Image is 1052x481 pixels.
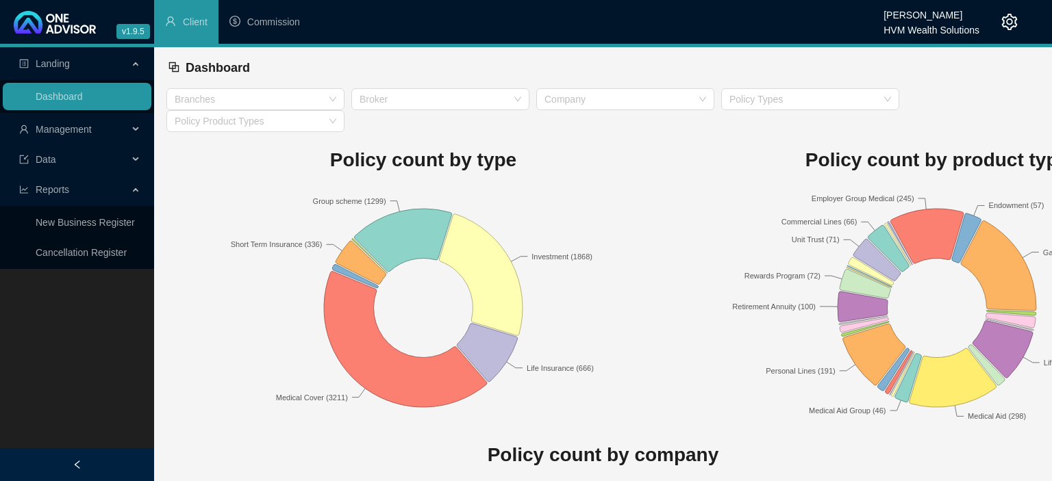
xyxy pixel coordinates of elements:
[19,155,29,164] span: import
[884,18,979,34] div: HVM Wealth Solutions
[36,154,56,165] span: Data
[732,302,816,310] text: Retirement Annuity (100)
[968,412,1026,420] text: Medical Aid (298)
[19,59,29,68] span: profile
[168,61,180,73] span: block
[766,366,836,374] text: Personal Lines (191)
[781,218,857,226] text: Commercial Lines (66)
[116,24,150,39] span: v1.9.5
[36,58,70,69] span: Landing
[183,16,208,27] span: Client
[527,363,594,372] text: Life Insurance (666)
[19,125,29,134] span: user
[36,217,135,228] a: New Business Register
[531,252,592,260] text: Investment (1868)
[14,11,96,34] img: 2df55531c6924b55f21c4cf5d4484680-logo-light.svg
[313,196,386,205] text: Group scheme (1299)
[229,16,240,27] span: dollar
[36,124,92,135] span: Management
[809,406,886,414] text: Medical Aid Group (46)
[166,145,680,175] h1: Policy count by type
[1001,14,1018,30] span: setting
[792,235,840,244] text: Unit Trust (71)
[276,393,348,401] text: Medical Cover (3211)
[812,194,914,202] text: Employer Group Medical (245)
[744,272,821,280] text: Rewards Program (72)
[36,247,127,258] a: Cancellation Register
[165,16,176,27] span: user
[186,61,250,75] span: Dashboard
[36,184,69,195] span: Reports
[166,440,1040,470] h1: Policy count by company
[19,185,29,194] span: line-chart
[73,460,82,469] span: left
[247,16,300,27] span: Commission
[884,3,979,18] div: [PERSON_NAME]
[989,201,1044,209] text: Endowment (57)
[231,240,323,248] text: Short Term Insurance (336)
[36,91,83,102] a: Dashboard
